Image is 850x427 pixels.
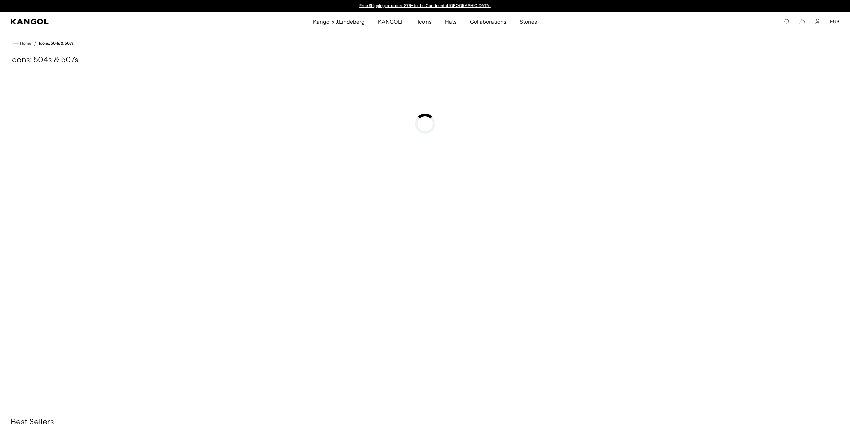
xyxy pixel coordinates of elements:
[13,40,31,46] a: Home
[39,41,74,46] a: Icons: 504s & 507s
[784,19,790,25] summary: Search here
[10,55,840,65] h1: Icons: 504s & 507s
[438,12,463,31] a: Hats
[445,12,457,31] span: Hats
[463,12,513,31] a: Collaborations
[11,19,208,24] a: Kangol
[830,19,839,25] button: EUR
[306,12,372,31] a: Kangol x J.Lindeberg
[19,41,31,46] span: Home
[411,12,438,31] a: Icons
[313,12,365,31] span: Kangol x J.Lindeberg
[356,3,494,9] slideshow-component: Announcement bar
[356,3,494,9] div: Announcement
[470,12,506,31] span: Collaborations
[31,39,36,47] li: /
[520,12,537,31] span: Stories
[371,12,411,31] a: KANGOLF
[815,19,821,25] a: Account
[359,3,491,8] a: Free Shipping on orders $79+ to the Continental [GEOGRAPHIC_DATA]
[799,19,805,25] button: Cart
[356,3,494,9] div: 1 of 2
[378,12,404,31] span: KANGOLF
[418,12,431,31] span: Icons
[513,12,544,31] a: Stories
